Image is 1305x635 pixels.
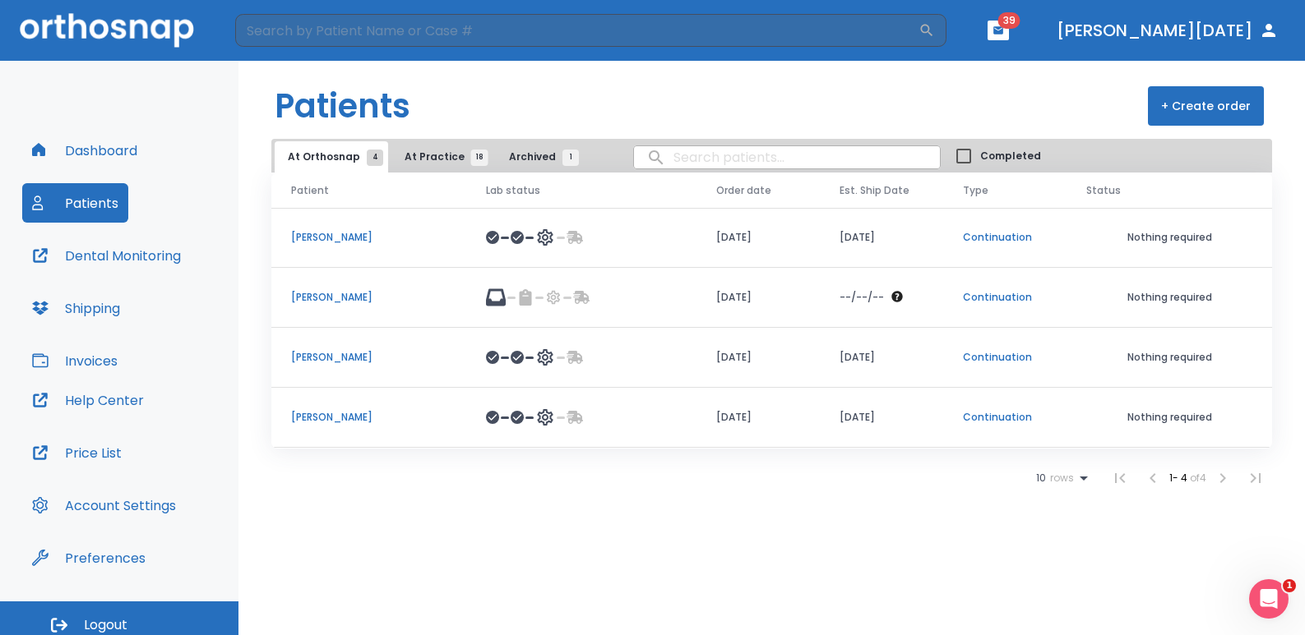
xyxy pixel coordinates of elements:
[820,388,943,448] td: [DATE]
[367,150,383,166] span: 4
[275,141,587,173] div: tabs
[22,433,132,472] button: Price List
[963,290,1047,305] p: Continuation
[22,288,130,328] button: Shipping
[1050,16,1285,45] button: [PERSON_NAME][DATE]
[1086,410,1252,425] p: Nothing required
[634,141,940,173] input: search
[1190,471,1206,485] span: of 4
[840,290,884,305] p: --/--/--
[20,13,194,47] img: Orthosnap
[22,131,147,170] button: Dashboard
[291,290,447,305] p: [PERSON_NAME]
[820,328,943,388] td: [DATE]
[963,410,1047,425] p: Continuation
[235,14,919,47] input: Search by Patient Name or Case #
[22,538,155,577] button: Preferences
[1086,290,1252,305] p: Nothing required
[696,328,820,388] td: [DATE]
[22,183,128,223] button: Patients
[1169,471,1190,485] span: 1 - 4
[288,150,375,164] span: At Orthosnap
[22,380,154,420] button: Help Center
[1283,579,1296,592] span: 1
[1036,472,1046,484] span: 10
[471,150,488,166] span: 18
[84,616,127,634] span: Logout
[1086,183,1121,198] span: Status
[1249,579,1289,619] iframe: Intercom live chat
[820,208,943,268] td: [DATE]
[275,81,410,131] h1: Patients
[963,183,988,198] span: Type
[716,183,771,198] span: Order date
[1086,350,1252,365] p: Nothing required
[963,350,1047,365] p: Continuation
[1148,86,1264,126] button: + Create order
[998,12,1020,29] span: 39
[1046,472,1074,484] span: rows
[840,183,909,198] span: Est. Ship Date
[486,183,540,198] span: Lab status
[291,183,329,198] span: Patient
[291,410,447,425] p: [PERSON_NAME]
[405,150,479,164] span: At Practice
[840,290,923,305] div: The date will be available after approving treatment plan
[509,150,571,164] span: Archived
[562,150,579,166] span: 1
[980,149,1041,163] span: Completed
[1086,230,1252,245] p: Nothing required
[291,350,447,365] p: [PERSON_NAME]
[22,236,191,275] button: Dental Monitoring
[963,230,1047,245] p: Continuation
[291,230,447,245] p: [PERSON_NAME]
[22,341,127,380] button: Invoices
[696,208,820,268] td: [DATE]
[22,485,186,525] button: Account Settings
[696,268,820,328] td: [DATE]
[696,388,820,448] td: [DATE]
